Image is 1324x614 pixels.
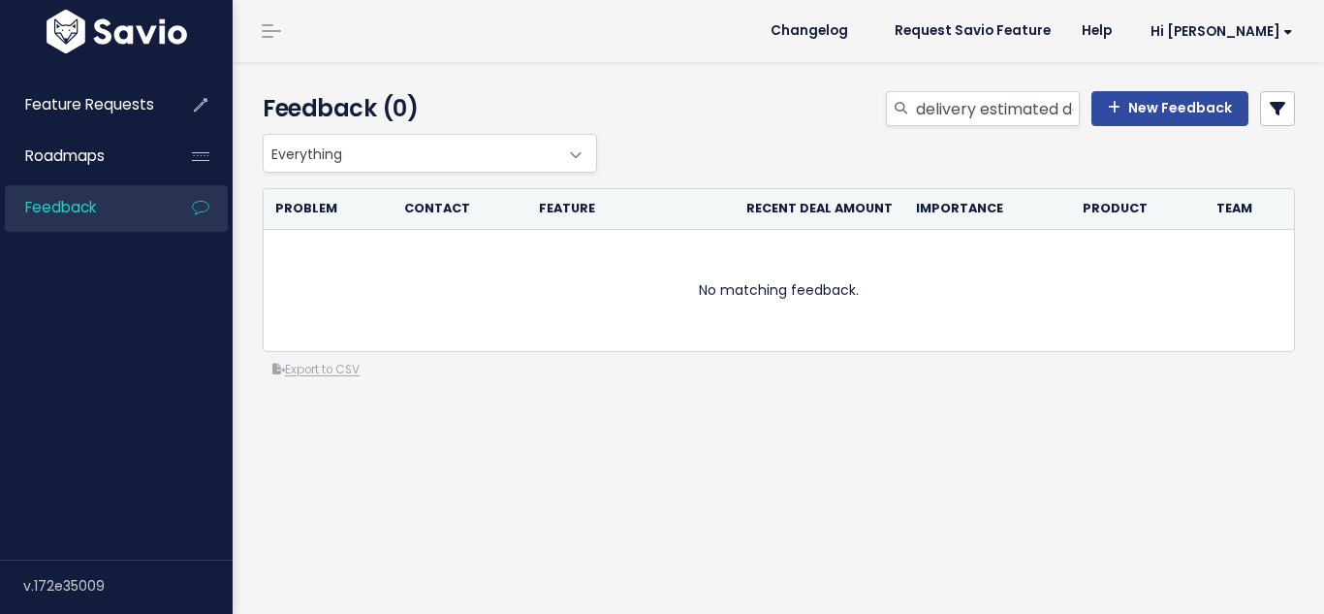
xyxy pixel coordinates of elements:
span: Feedback [25,197,96,217]
th: Contact [393,189,527,229]
span: Everything [263,134,597,173]
div: v.172e35009 [23,561,233,611]
a: Hi [PERSON_NAME] [1127,16,1308,47]
input: Search feedback... [914,91,1080,126]
th: Problem [264,189,393,229]
th: Recent deal amount [647,189,904,229]
th: Team [1205,189,1294,229]
a: Feature Requests [5,82,161,127]
th: Feature [527,189,647,229]
a: New Feedback [1091,91,1248,126]
span: Feature Requests [25,94,154,114]
a: Help [1066,16,1127,46]
a: Export to CSV [272,362,360,377]
a: Feedback [5,185,161,230]
td: No matching feedback. [264,229,1294,351]
th: Product [1071,189,1205,229]
a: Roadmaps [5,134,161,178]
span: Everything [264,135,557,172]
a: Request Savio Feature [879,16,1066,46]
th: Importance [904,189,1071,229]
h4: Feedback (0) [263,91,587,126]
span: Hi [PERSON_NAME] [1151,24,1293,39]
img: logo-white.9d6f32f41409.svg [42,10,192,53]
span: Roadmaps [25,145,105,166]
span: Changelog [771,24,848,38]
